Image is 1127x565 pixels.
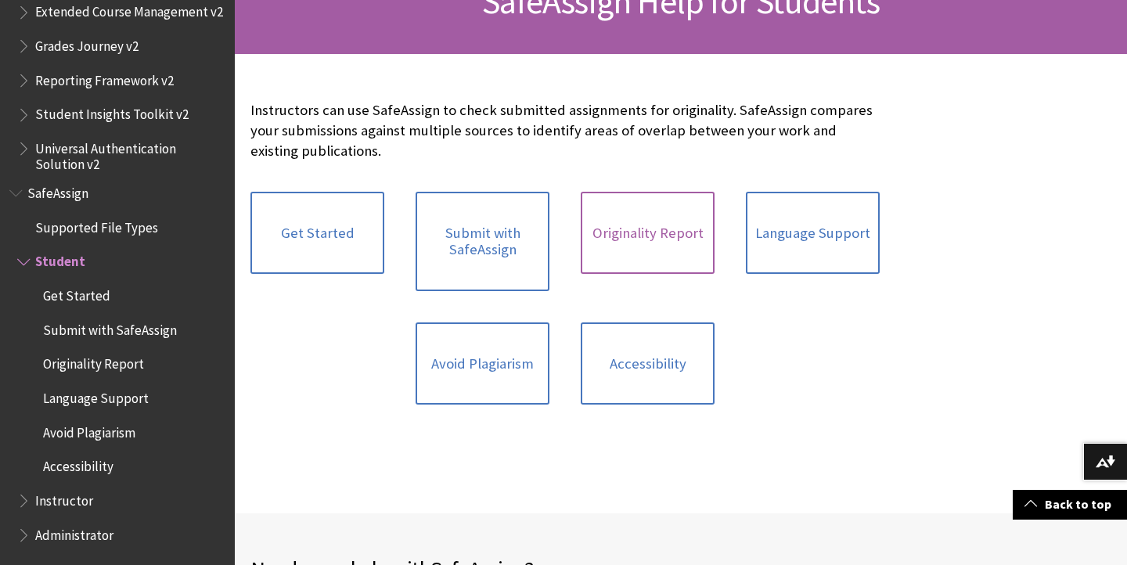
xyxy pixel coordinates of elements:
[35,33,139,54] span: Grades Journey v2
[35,522,113,543] span: Administrator
[416,192,549,291] a: Submit with SafeAssign
[746,192,880,275] a: Language Support
[35,135,224,172] span: Universal Authentication Solution v2
[35,102,189,123] span: Student Insights Toolkit v2
[35,214,158,236] span: Supported File Types
[416,322,549,405] a: Avoid Plagiarism
[43,419,135,441] span: Avoid Plagiarism
[43,282,110,304] span: Get Started
[581,322,715,405] a: Accessibility
[27,180,88,201] span: SafeAssign
[9,180,225,548] nav: Book outline for Blackboard SafeAssign
[581,192,715,275] a: Originality Report
[43,317,177,338] span: Submit with SafeAssign
[43,385,149,406] span: Language Support
[35,249,85,270] span: Student
[1013,490,1127,519] a: Back to top
[250,192,384,275] a: Get Started
[250,100,880,162] p: Instructors can use SafeAssign to check submitted assignments for originality. SafeAssign compare...
[35,67,174,88] span: Reporting Framework v2
[43,351,144,372] span: Originality Report
[35,488,93,509] span: Instructor
[43,454,113,475] span: Accessibility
